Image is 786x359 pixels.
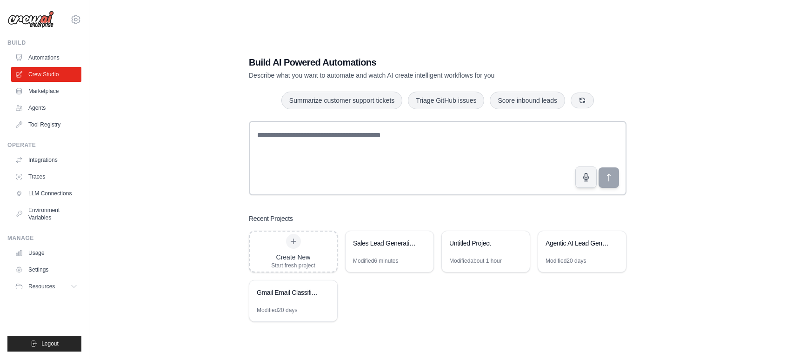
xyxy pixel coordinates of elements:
div: Modified 20 days [546,257,586,265]
div: Build [7,39,81,47]
p: Describe what you want to automate and watch AI create intelligent workflows for you [249,71,561,80]
div: Gmail Email Classifier & Slack Reporter [257,288,320,297]
a: Tool Registry [11,117,81,132]
span: Logout [41,340,59,347]
a: Automations [11,50,81,65]
span: Resources [28,283,55,290]
div: Modified 20 days [257,306,297,314]
div: Start fresh project [271,262,315,269]
a: Marketplace [11,84,81,99]
a: Environment Variables [11,203,81,225]
a: Crew Studio [11,67,81,82]
button: Score inbound leads [490,92,565,109]
div: Untitled Project [449,239,513,248]
a: Usage [11,246,81,260]
a: Agents [11,100,81,115]
button: Summarize customer support tickets [281,92,402,109]
div: Modified about 1 hour [449,257,502,265]
a: Integrations [11,153,81,167]
div: Agentic AI Lead Generation System [546,239,609,248]
button: Logout [7,336,81,352]
img: Logo [7,11,54,28]
button: Triage GitHub issues [408,92,484,109]
button: Resources [11,279,81,294]
div: Sales Lead Generation Funnel [353,239,417,248]
div: Modified 6 minutes [353,257,398,265]
button: Click to speak your automation idea [575,166,597,188]
h3: Recent Projects [249,214,293,223]
div: Operate [7,141,81,149]
a: LLM Connections [11,186,81,201]
div: Manage [7,234,81,242]
div: Create New [271,253,315,262]
button: Get new suggestions [571,93,594,108]
iframe: Chat Widget [739,314,786,359]
a: Traces [11,169,81,184]
a: Settings [11,262,81,277]
h1: Build AI Powered Automations [249,56,561,69]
